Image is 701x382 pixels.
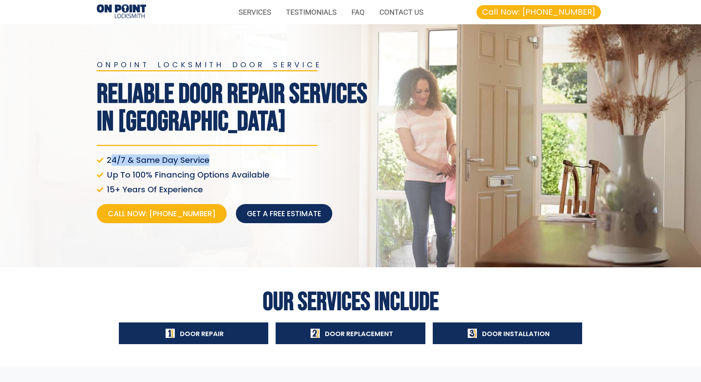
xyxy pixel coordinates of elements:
a: Get a free estimate [236,204,332,223]
a: Call Now: [PHONE_NUMBER] [97,204,227,223]
span: Door Installation [482,329,550,338]
a: SERVICES [231,4,279,21]
span: Call Now: [PHONE_NUMBER] [108,208,216,219]
span: Door Replacement [325,329,393,338]
img: Doors Repair General 1 [97,4,146,19]
a: TESTIMONIALS [279,4,344,21]
span: Up To 100% Financing Options Available [105,170,269,180]
span: Get a free estimate [247,208,321,219]
span: Door Repair [180,329,224,338]
span: Call Now: [PHONE_NUMBER] [482,8,595,16]
h2: onpoint locksmith door service [97,61,373,68]
span: 24/7 & Same Day Service [105,155,209,165]
a: Call Now: [PHONE_NUMBER] [477,5,601,19]
h2: Our Services Include [115,289,586,315]
a: CONTACT US [372,4,431,21]
a: FAQ [344,4,372,21]
span: 15+ Years Of Experience [105,185,203,195]
nav: Menu [153,4,431,21]
h1: Reliable Door Repair Services in [GEOGRAPHIC_DATA] [97,81,373,136]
